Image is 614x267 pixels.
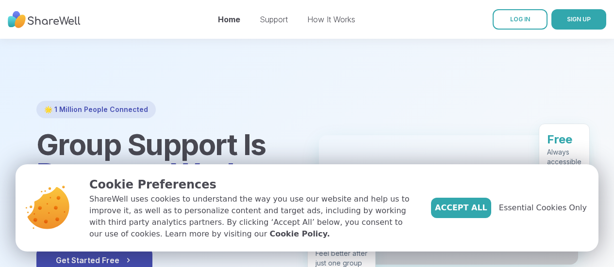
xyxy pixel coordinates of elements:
[36,101,156,118] div: 🌟 1 Million People Connected
[260,15,288,24] a: Support
[431,198,491,218] button: Accept All
[36,156,243,191] span: Proven to Work
[551,9,606,30] button: SIGN UP
[493,9,548,30] a: LOG IN
[8,6,81,33] img: ShareWell Nav Logo
[547,147,581,167] div: Always accessible
[89,193,415,240] p: ShareWell uses cookies to understand the way you use our website and help us to improve it, as we...
[56,254,133,266] span: Get Started Free
[269,228,330,240] a: Cookie Policy.
[510,16,530,23] span: LOG IN
[499,202,587,214] span: Essential Cookies Only
[307,15,355,24] a: How It Works
[567,16,591,23] span: SIGN UP
[547,132,581,147] div: Free
[36,130,296,188] h1: Group Support Is
[218,15,240,24] a: Home
[89,176,415,193] p: Cookie Preferences
[435,202,487,214] span: Accept All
